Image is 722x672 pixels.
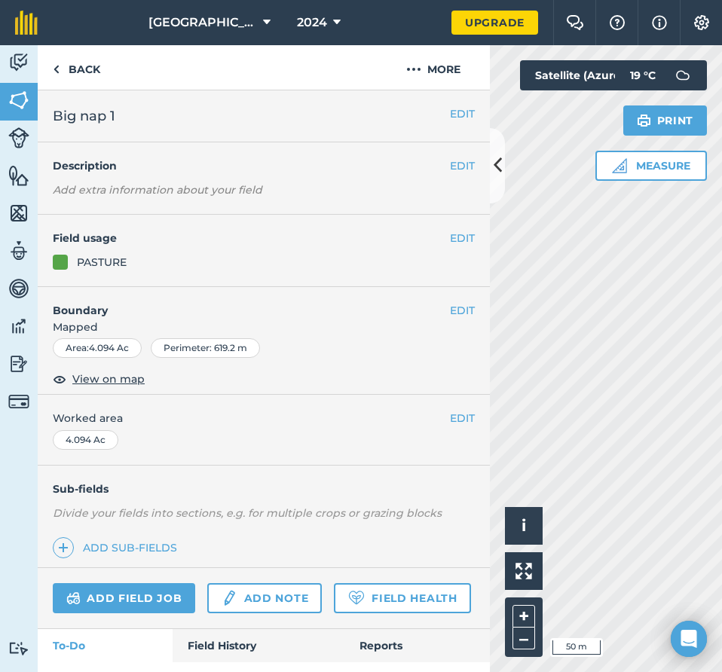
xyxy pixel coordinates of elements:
[652,14,667,32] img: svg+xml;base64,PHN2ZyB4bWxucz0iaHR0cDovL3d3dy53My5vcmcvMjAwMC9zdmciIHdpZHRoPSIxNyIgaGVpZ2h0PSIxNy...
[377,45,490,90] button: More
[512,605,535,628] button: +
[53,60,60,78] img: svg+xml;base64,PHN2ZyB4bWxucz0iaHR0cDovL3d3dy53My5vcmcvMjAwMC9zdmciIHdpZHRoPSI5IiBoZWlnaHQ9IjI0Ii...
[450,410,475,426] button: EDIT
[8,240,29,262] img: svg+xml;base64,PD94bWwgdmVyc2lvbj0iMS4wIiBlbmNvZGluZz0idXRmLTgiPz4KPCEtLSBHZW5lcmF0b3I6IEFkb2JlIE...
[53,338,142,358] div: Area : 4.094 Ac
[53,157,475,174] h4: Description
[8,51,29,74] img: svg+xml;base64,PD94bWwgdmVyc2lvbj0iMS4wIiBlbmNvZGluZz0idXRmLTgiPz4KPCEtLSBHZW5lcmF0b3I6IEFkb2JlIE...
[334,583,470,613] a: Field Health
[450,105,475,122] button: EDIT
[615,60,707,90] button: 19 °C
[693,15,711,30] img: A cog icon
[450,230,475,246] button: EDIT
[58,539,69,557] img: svg+xml;base64,PHN2ZyB4bWxucz0iaHR0cDovL3d3dy53My5vcmcvMjAwMC9zdmciIHdpZHRoPSIxNCIgaGVpZ2h0PSIyNC...
[53,410,475,426] span: Worked area
[297,14,327,32] span: 2024
[38,319,490,335] span: Mapped
[66,589,81,607] img: svg+xml;base64,PD94bWwgdmVyc2lvbj0iMS4wIiBlbmNvZGluZz0idXRmLTgiPz4KPCEtLSBHZW5lcmF0b3I6IEFkb2JlIE...
[53,537,183,558] a: Add sub-fields
[207,583,322,613] a: Add note
[566,15,584,30] img: Two speech bubbles overlapping with the left bubble in the forefront
[515,563,532,579] img: Four arrows, one pointing top left, one top right, one bottom right and the last bottom left
[623,105,708,136] button: Print
[53,583,195,613] a: Add field job
[520,60,665,90] button: Satellite (Azure)
[72,371,145,387] span: View on map
[8,127,29,148] img: svg+xml;base64,PD94bWwgdmVyc2lvbj0iMS4wIiBlbmNvZGluZz0idXRmLTgiPz4KPCEtLSBHZW5lcmF0b3I6IEFkb2JlIE...
[53,183,262,197] em: Add extra information about your field
[148,14,257,32] span: [GEOGRAPHIC_DATA]
[38,481,490,497] h4: Sub-fields
[671,621,707,657] div: Open Intercom Messenger
[450,302,475,319] button: EDIT
[53,105,115,127] span: Big nap 1
[53,430,118,450] div: 4.094 Ac
[451,11,538,35] a: Upgrade
[512,628,535,649] button: –
[630,60,656,90] span: 19 ° C
[595,151,707,181] button: Measure
[450,157,475,174] button: EDIT
[38,287,450,319] h4: Boundary
[668,60,698,90] img: svg+xml;base64,PD94bWwgdmVyc2lvbj0iMS4wIiBlbmNvZGluZz0idXRmLTgiPz4KPCEtLSBHZW5lcmF0b3I6IEFkb2JlIE...
[8,277,29,300] img: svg+xml;base64,PD94bWwgdmVyc2lvbj0iMS4wIiBlbmNvZGluZz0idXRmLTgiPz4KPCEtLSBHZW5lcmF0b3I6IEFkb2JlIE...
[637,111,651,130] img: svg+xml;base64,PHN2ZyB4bWxucz0iaHR0cDovL3d3dy53My5vcmcvMjAwMC9zdmciIHdpZHRoPSIxOSIgaGVpZ2h0PSIyNC...
[612,158,627,173] img: Ruler icon
[221,589,237,607] img: svg+xml;base64,PD94bWwgdmVyc2lvbj0iMS4wIiBlbmNvZGluZz0idXRmLTgiPz4KPCEtLSBHZW5lcmF0b3I6IEFkb2JlIE...
[15,11,38,35] img: fieldmargin Logo
[8,315,29,338] img: svg+xml;base64,PD94bWwgdmVyc2lvbj0iMS4wIiBlbmNvZGluZz0idXRmLTgiPz4KPCEtLSBHZW5lcmF0b3I6IEFkb2JlIE...
[505,507,543,545] button: i
[53,506,442,520] em: Divide your fields into sections, e.g. for multiple crops or grazing blocks
[8,353,29,375] img: svg+xml;base64,PD94bWwgdmVyc2lvbj0iMS4wIiBlbmNvZGluZz0idXRmLTgiPz4KPCEtLSBHZW5lcmF0b3I6IEFkb2JlIE...
[522,516,526,535] span: i
[53,230,450,246] h4: Field usage
[406,60,421,78] img: svg+xml;base64,PHN2ZyB4bWxucz0iaHR0cDovL3d3dy53My5vcmcvMjAwMC9zdmciIHdpZHRoPSIyMCIgaGVpZ2h0PSIyNC...
[38,629,173,662] a: To-Do
[173,629,344,662] a: Field History
[151,338,260,358] div: Perimeter : 619.2 m
[608,15,626,30] img: A question mark icon
[53,370,66,388] img: svg+xml;base64,PHN2ZyB4bWxucz0iaHR0cDovL3d3dy53My5vcmcvMjAwMC9zdmciIHdpZHRoPSIxOCIgaGVpZ2h0PSIyNC...
[344,629,490,662] a: Reports
[38,45,115,90] a: Back
[8,164,29,187] img: svg+xml;base64,PHN2ZyB4bWxucz0iaHR0cDovL3d3dy53My5vcmcvMjAwMC9zdmciIHdpZHRoPSI1NiIgaGVpZ2h0PSI2MC...
[8,89,29,111] img: svg+xml;base64,PHN2ZyB4bWxucz0iaHR0cDovL3d3dy53My5vcmcvMjAwMC9zdmciIHdpZHRoPSI1NiIgaGVpZ2h0PSI2MC...
[77,254,127,270] div: PASTURE
[8,641,29,655] img: svg+xml;base64,PD94bWwgdmVyc2lvbj0iMS4wIiBlbmNvZGluZz0idXRmLTgiPz4KPCEtLSBHZW5lcmF0b3I6IEFkb2JlIE...
[8,391,29,412] img: svg+xml;base64,PD94bWwgdmVyc2lvbj0iMS4wIiBlbmNvZGluZz0idXRmLTgiPz4KPCEtLSBHZW5lcmF0b3I6IEFkb2JlIE...
[8,202,29,225] img: svg+xml;base64,PHN2ZyB4bWxucz0iaHR0cDovL3d3dy53My5vcmcvMjAwMC9zdmciIHdpZHRoPSI1NiIgaGVpZ2h0PSI2MC...
[53,370,145,388] button: View on map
